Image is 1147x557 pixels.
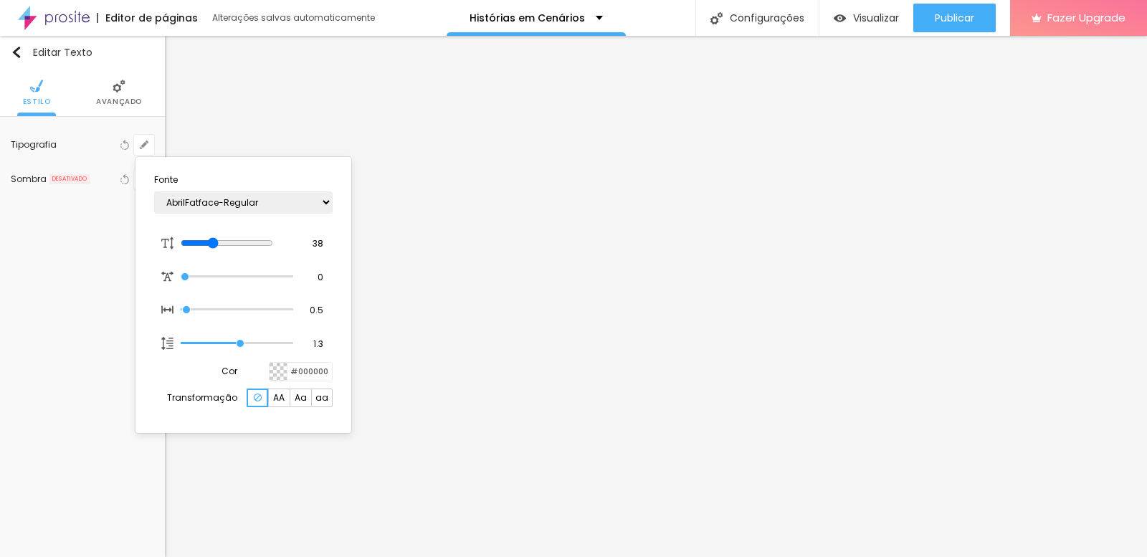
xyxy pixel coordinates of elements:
[161,303,174,316] img: Icon Font Size
[161,270,174,283] img: Icon Letter Spacing
[161,237,174,249] img: Icon Font Size
[167,394,237,402] p: Transformação
[161,337,174,350] img: Icon row spacing
[295,394,307,402] span: Aa
[254,394,262,401] img: Icone
[273,394,285,402] span: AA
[315,394,328,402] span: aa
[222,367,237,376] p: Cor
[154,176,333,184] p: Fonte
